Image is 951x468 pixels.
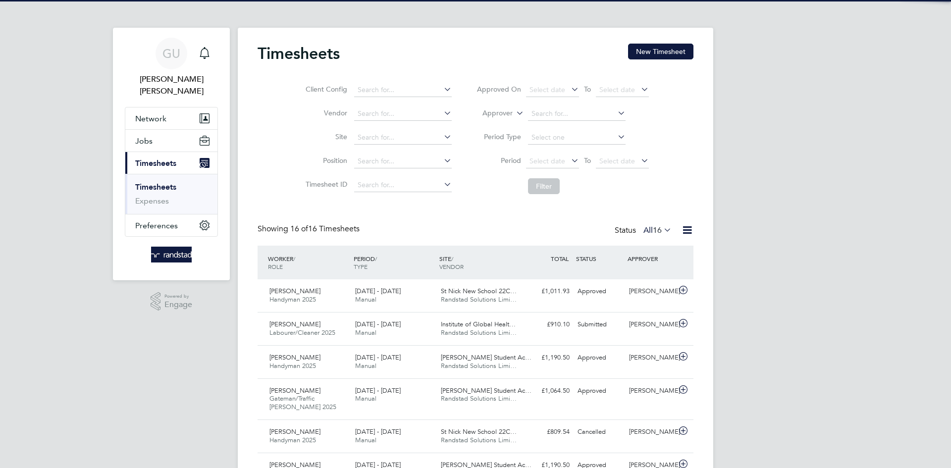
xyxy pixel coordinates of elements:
span: [DATE] - [DATE] [355,386,401,395]
div: £910.10 [522,316,574,333]
span: Manual [355,295,376,304]
span: To [581,154,594,167]
div: [PERSON_NAME] [625,424,677,440]
span: [PERSON_NAME] [269,386,320,395]
span: [PERSON_NAME] [269,320,320,328]
div: £1,011.93 [522,283,574,300]
span: Manual [355,328,376,337]
span: / [375,255,377,262]
a: Powered byEngage [151,292,193,311]
input: Search for... [354,155,452,168]
div: WORKER [265,250,351,275]
a: Timesheets [135,182,176,192]
div: STATUS [574,250,625,267]
input: Search for... [528,107,626,121]
label: Approved On [476,85,521,94]
span: [PERSON_NAME] [269,287,320,295]
label: All [643,225,672,235]
span: Powered by [164,292,192,301]
a: Go to home page [125,247,218,262]
label: Timesheet ID [303,180,347,189]
span: Labourer/Cleaner 2025 [269,328,335,337]
label: Vendor [303,108,347,117]
span: 16 of [290,224,308,234]
span: [DATE] - [DATE] [355,353,401,362]
button: Network [125,107,217,129]
div: £1,190.50 [522,350,574,366]
div: Approved [574,350,625,366]
span: TYPE [354,262,368,270]
div: SITE [437,250,523,275]
span: GU [162,47,180,60]
span: Randstad Solutions Limi… [441,362,517,370]
div: [PERSON_NAME] [625,316,677,333]
button: Timesheets [125,152,217,174]
span: Manual [355,394,376,403]
label: Position [303,156,347,165]
span: [DATE] - [DATE] [355,427,401,436]
span: Gateman/Traffic [PERSON_NAME] 2025 [269,394,336,411]
label: Site [303,132,347,141]
div: [PERSON_NAME] [625,283,677,300]
span: To [581,83,594,96]
label: Period Type [476,132,521,141]
div: £809.54 [522,424,574,440]
span: Engage [164,301,192,309]
div: Approved [574,283,625,300]
input: Search for... [354,107,452,121]
span: [PERSON_NAME] Student Ac… [441,386,531,395]
nav: Main navigation [113,28,230,280]
button: Filter [528,178,560,194]
span: Preferences [135,221,178,230]
div: Timesheets [125,174,217,214]
span: Network [135,114,166,123]
div: PERIOD [351,250,437,275]
input: Search for... [354,83,452,97]
span: Jobs [135,136,153,146]
span: Manual [355,436,376,444]
div: [PERSON_NAME] [625,350,677,366]
span: / [293,255,295,262]
span: [PERSON_NAME] Student Ac… [441,353,531,362]
div: Showing [258,224,362,234]
label: Client Config [303,85,347,94]
button: Preferences [125,214,217,236]
span: Randstad Solutions Limi… [441,295,517,304]
div: Submitted [574,316,625,333]
div: APPROVER [625,250,677,267]
span: 16 Timesheets [290,224,360,234]
span: [PERSON_NAME] [269,353,320,362]
span: [DATE] - [DATE] [355,287,401,295]
span: Manual [355,362,376,370]
span: Randstad Solutions Limi… [441,328,517,337]
div: Status [615,224,674,238]
a: Expenses [135,196,169,206]
label: Period [476,156,521,165]
span: TOTAL [551,255,569,262]
span: [PERSON_NAME] [269,427,320,436]
div: Cancelled [574,424,625,440]
span: Handyman 2025 [269,362,316,370]
span: Select date [599,156,635,165]
a: GU[PERSON_NAME] [PERSON_NAME] [125,38,218,97]
input: Search for... [354,131,452,145]
span: 16 [653,225,662,235]
span: Handyman 2025 [269,436,316,444]
span: Select date [529,156,565,165]
span: Select date [599,85,635,94]
span: Select date [529,85,565,94]
label: Approver [468,108,513,118]
span: Timesheets [135,158,176,168]
span: St Nick New School 22C… [441,287,517,295]
div: [PERSON_NAME] [625,383,677,399]
input: Select one [528,131,626,145]
span: St Nick New School 22C… [441,427,517,436]
span: Handyman 2025 [269,295,316,304]
span: / [451,255,453,262]
span: Randstad Solutions Limi… [441,436,517,444]
span: ROLE [268,262,283,270]
button: Jobs [125,130,217,152]
div: Approved [574,383,625,399]
span: [DATE] - [DATE] [355,320,401,328]
h2: Timesheets [258,44,340,63]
